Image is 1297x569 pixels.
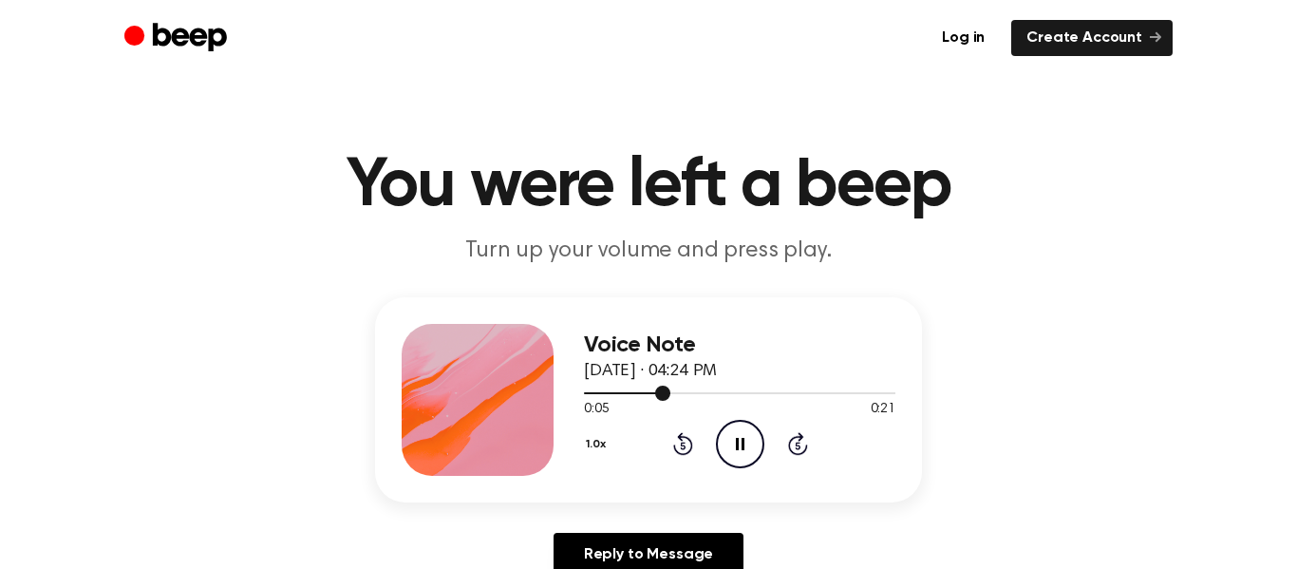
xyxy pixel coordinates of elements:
span: 0:21 [871,400,895,420]
span: 0:05 [584,400,609,420]
a: Beep [124,20,232,57]
a: Log in [927,20,1000,56]
p: Turn up your volume and press play. [284,236,1013,267]
a: Create Account [1011,20,1173,56]
h1: You were left a beep [162,152,1135,220]
h3: Voice Note [584,332,895,358]
span: [DATE] · 04:24 PM [584,363,717,380]
button: 1.0x [584,428,613,461]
